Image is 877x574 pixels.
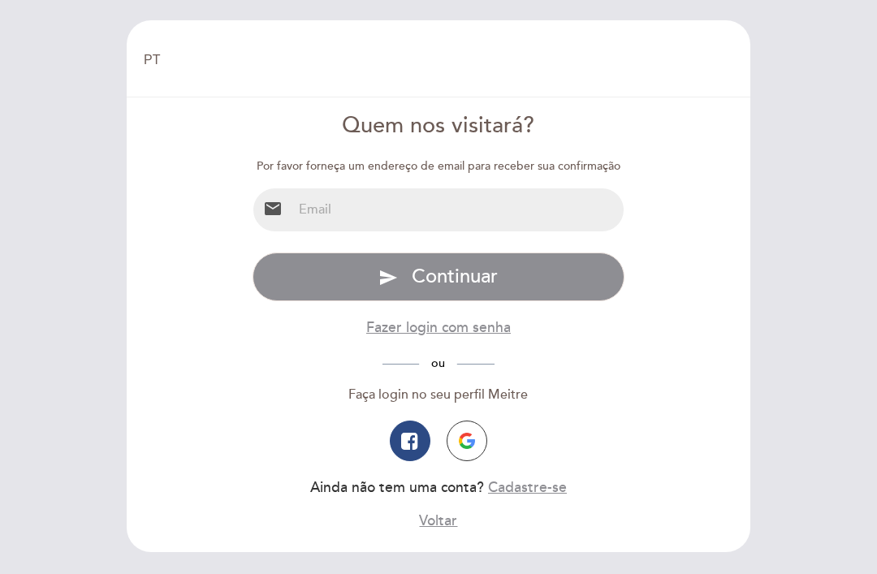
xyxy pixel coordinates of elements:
[366,317,511,338] button: Fazer login com senha
[419,356,457,370] span: ou
[253,252,625,301] button: send Continuar
[459,433,475,449] img: icon-google.png
[253,158,625,175] div: Por favor forneça um endereço de email para receber sua confirmação
[310,479,484,496] span: Ainda não tem uma conta?
[412,265,498,288] span: Continuar
[292,188,624,231] input: Email
[253,110,625,142] div: Quem nos visitará?
[263,199,283,218] i: email
[253,386,625,404] div: Faça login no seu perfil Meitre
[378,268,398,287] i: send
[419,511,457,531] button: Voltar
[488,477,567,498] button: Cadastre-se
